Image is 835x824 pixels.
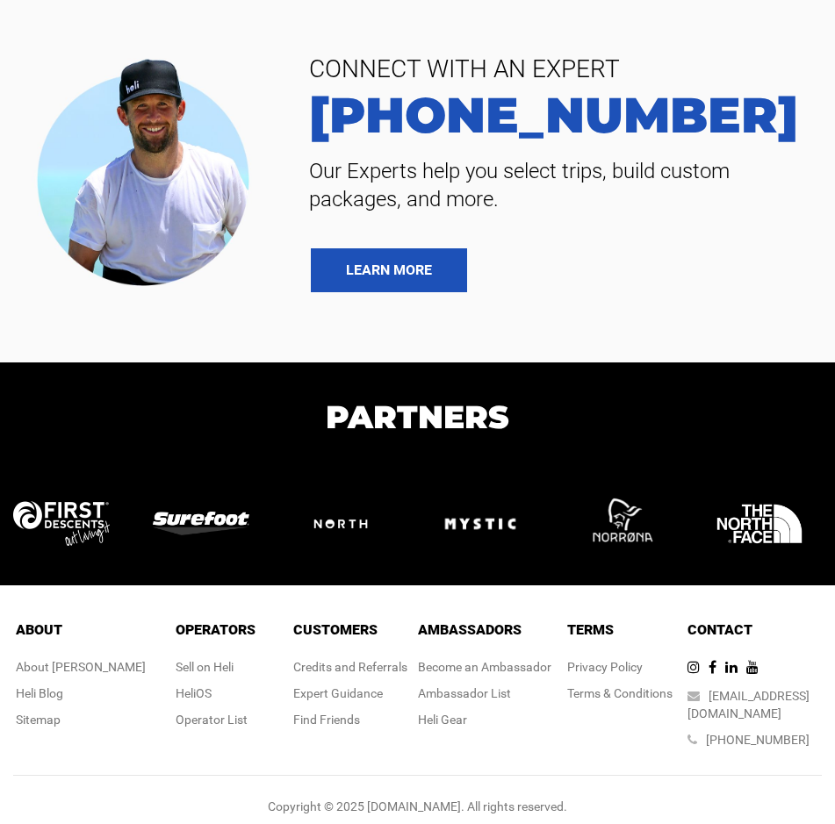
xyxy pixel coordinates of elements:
[687,689,810,720] a: [EMAIL_ADDRESS][DOMAIN_NAME]
[296,157,809,213] span: Our Experts help you select trips, build custom packages, and more.
[432,476,546,572] img: logo
[13,798,822,815] div: Copyright © 2025 [DOMAIN_NAME]. All rights reserved.
[706,733,810,747] a: [PHONE_NUMBER]
[296,90,809,140] a: [PHONE_NUMBER]
[293,660,407,674] a: Credits and Referrals
[296,48,809,90] span: CONNECT WITH AN EXPERT
[572,476,686,572] img: logo
[311,248,467,292] a: LEARN MORE
[418,660,551,674] a: Become an Ambassador
[176,658,256,676] div: Sell on Heli
[418,684,551,702] div: Ambassador List
[292,498,407,549] img: logo
[567,686,673,700] a: Terms & Conditions
[16,658,146,676] div: About [PERSON_NAME]
[16,686,63,700] a: Heli Blog
[16,711,146,728] div: Sitemap
[567,660,643,674] a: Privacy Policy
[418,713,467,727] a: Heli Gear
[176,621,256,638] span: Operators
[293,621,378,638] span: Customers
[176,711,256,728] div: Operator List
[418,621,522,638] span: Ambassadors
[176,686,212,700] a: HeliOS
[153,512,267,536] img: logo
[16,621,62,638] span: About
[711,476,825,572] img: logo
[687,621,752,638] span: Contact
[567,621,614,638] span: Terms
[293,686,383,700] a: Expert Guidance
[293,711,407,728] div: Find Friends
[13,502,127,547] img: logo
[26,47,270,292] img: contact our team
